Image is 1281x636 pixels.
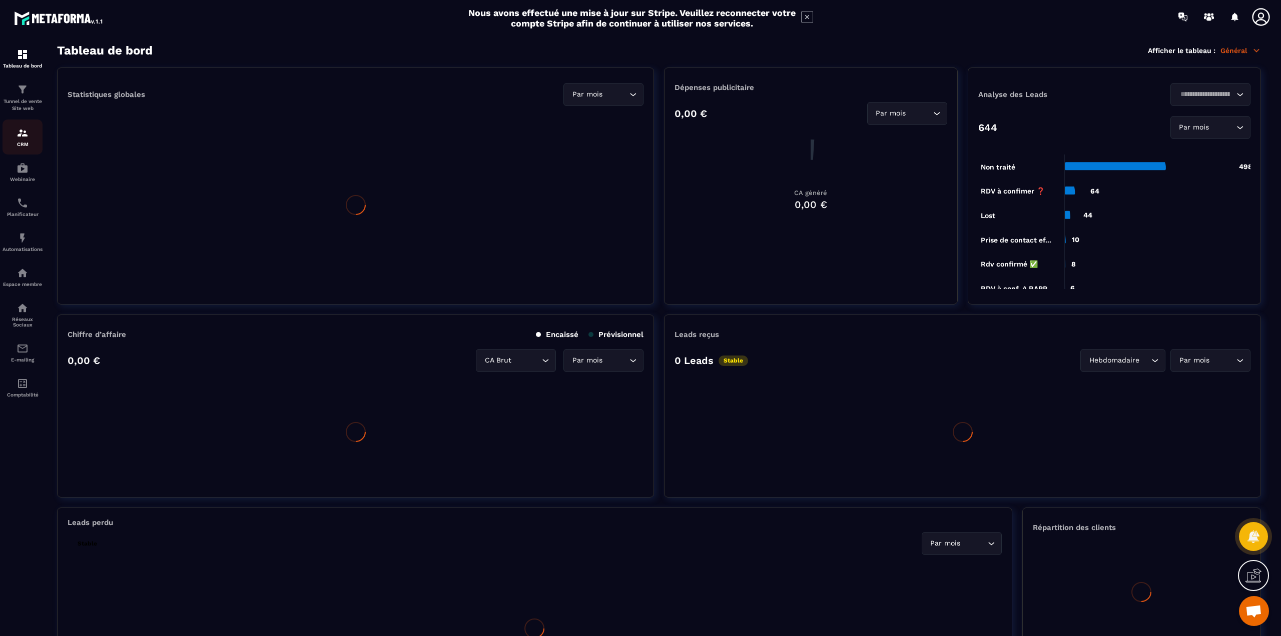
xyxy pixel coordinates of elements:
div: Search for option [1170,349,1250,372]
p: Automatisations [3,246,43,252]
img: social-network [17,302,29,314]
a: social-networksocial-networkRéseaux Sociaux [3,294,43,335]
p: Analyse des Leads [978,90,1114,99]
p: 0,00 € [675,107,707,119]
p: Chiffre d’affaire [68,330,126,339]
p: Général [1220,46,1261,55]
div: Search for option [1170,116,1250,139]
a: accountantaccountantComptabilité [3,370,43,405]
p: E-mailing [3,357,43,362]
img: formation [17,127,29,139]
div: Mở cuộc trò chuyện [1239,596,1269,626]
a: automationsautomationsAutomatisations [3,224,43,259]
p: Tunnel de vente Site web [3,98,43,112]
p: Stable [719,355,748,366]
p: Leads reçus [675,330,719,339]
tspan: Non traité [981,163,1015,171]
p: Statistiques globales [68,90,145,99]
img: formation [17,48,29,60]
tspan: Lost [981,211,995,219]
h3: Tableau de bord [57,43,153,57]
p: CRM [3,141,43,147]
input: Search for option [1211,122,1234,133]
h2: Nous avons effectué une mise à jour sur Stripe. Veuillez reconnecter votre compte Stripe afin de ... [468,7,796,28]
a: formationformationTunnel de vente Site web [3,76,43,119]
p: Encaissé [536,330,578,339]
p: Dépenses publicitaire [675,83,947,92]
span: Par mois [874,108,908,119]
div: Search for option [1080,349,1165,372]
div: Search for option [476,349,556,372]
p: Comptabilité [3,392,43,397]
p: 644 [978,121,997,133]
div: Search for option [922,532,1002,555]
input: Search for option [1211,355,1234,366]
span: Par mois [570,355,604,366]
p: Afficher le tableau : [1148,46,1215,54]
tspan: RDV à conf. A RAPP... [981,284,1052,292]
img: email [17,342,29,354]
span: CA Brut [482,355,513,366]
img: automations [17,162,29,174]
div: Search for option [867,102,947,125]
input: Search for option [963,538,985,549]
p: Planificateur [3,211,43,217]
input: Search for option [908,108,931,119]
span: Par mois [1177,122,1211,133]
p: Réseaux Sociaux [3,316,43,327]
a: automationsautomationsWebinaire [3,154,43,189]
input: Search for option [604,89,627,100]
tspan: Rdv confirmé ✅ [981,260,1038,268]
img: automations [17,232,29,244]
input: Search for option [1177,89,1234,100]
p: Tableau de bord [3,63,43,68]
img: scheduler [17,197,29,209]
a: schedulerschedulerPlanificateur [3,189,43,224]
p: Espace membre [3,281,43,287]
input: Search for option [1141,355,1149,366]
img: accountant [17,377,29,389]
p: Webinaire [3,176,43,182]
img: logo [14,9,104,27]
a: formationformationCRM [3,119,43,154]
input: Search for option [604,355,627,366]
img: formation [17,83,29,95]
p: 0,00 € [68,354,100,366]
img: automations [17,267,29,279]
a: emailemailE-mailing [3,335,43,370]
span: Par mois [1177,355,1211,366]
tspan: Prise de contact ef... [981,236,1051,244]
a: formationformationTableau de bord [3,41,43,76]
p: Prévisionnel [588,330,644,339]
p: Répartition des clients [1033,523,1250,532]
p: Stable [73,538,102,549]
div: Search for option [1170,83,1250,106]
p: 0 Leads [675,354,714,366]
input: Search for option [513,355,539,366]
tspan: RDV à confimer ❓ [981,187,1045,195]
span: Par mois [928,538,963,549]
p: Leads perdu [68,518,113,527]
div: Search for option [563,349,644,372]
span: Par mois [570,89,604,100]
a: automationsautomationsEspace membre [3,259,43,294]
div: Search for option [563,83,644,106]
span: Hebdomadaire [1087,355,1141,366]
